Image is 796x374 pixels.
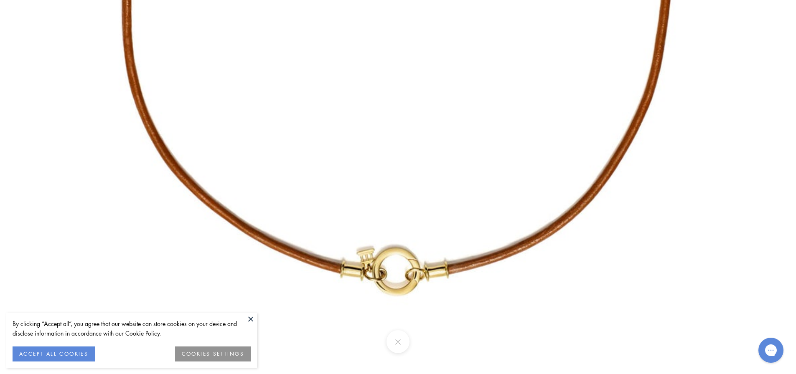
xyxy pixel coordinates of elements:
[387,330,409,353] button: Close (Esc)
[175,346,251,361] button: COOKIES SETTINGS
[13,319,251,338] div: By clicking “Accept all”, you agree that our website can store cookies on your device and disclos...
[754,335,788,366] iframe: Gorgias live chat messenger
[13,346,95,361] button: ACCEPT ALL COOKIES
